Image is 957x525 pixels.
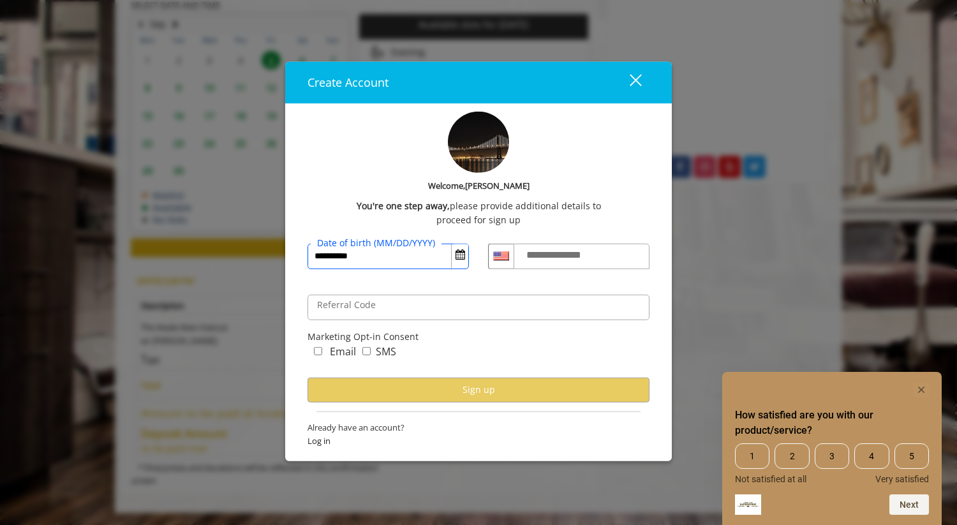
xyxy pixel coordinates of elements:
div: proceed for sign up [308,213,649,227]
button: Open Calendar [452,244,468,266]
input: ReferralCode [308,295,649,320]
label: SMS [376,344,396,360]
div: Country [488,244,514,269]
div: please provide additional details to [308,199,649,213]
button: Hide survey [914,382,929,397]
button: Next question [889,494,929,515]
img: profile-pic [448,112,509,173]
div: How satisfied are you with our product/service? Select an option from 1 to 5, with 1 being Not sa... [735,382,929,515]
button: close dialog [606,70,649,96]
button: Sign up [308,378,649,403]
input: marketing_email_concern [314,347,322,355]
label: Email [330,344,356,360]
span: Log in [308,434,649,447]
h2: How satisfied are you with our product/service? Select an option from 1 to 5, with 1 being Not sa... [735,408,929,438]
input: DateOfBirth [308,244,469,269]
span: 1 [735,443,769,469]
span: 3 [815,443,849,469]
label: Date of birth (MM/DD/YYYY) [311,236,441,250]
span: Already have an account? [308,421,649,434]
div: close dialog [615,73,641,92]
span: 4 [854,443,889,469]
input: marketing_sms_concern [362,347,371,355]
span: 5 [894,443,929,469]
span: Not satisfied at all [735,474,806,484]
label: Referral Code [311,298,382,312]
div: How satisfied are you with our product/service? Select an option from 1 to 5, with 1 being Not sa... [735,443,929,484]
span: Very satisfied [875,474,929,484]
b: Welcome,[PERSON_NAME] [428,179,530,193]
b: You're one step away, [357,199,450,213]
div: Marketing Opt-in Consent [308,330,649,344]
span: 2 [775,443,809,469]
span: Create Account [308,75,389,90]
